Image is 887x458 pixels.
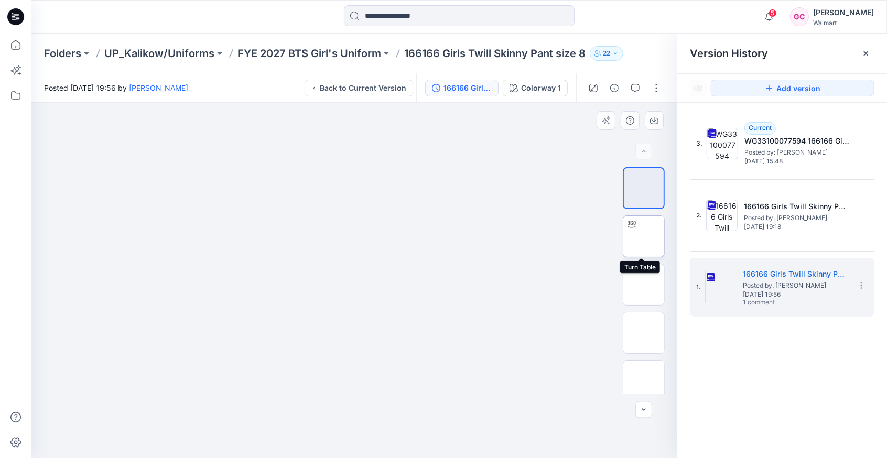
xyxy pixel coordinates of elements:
div: [PERSON_NAME] [813,6,874,19]
div: Colorway 1 [521,82,561,94]
div: GC [790,7,809,26]
span: 2. [696,211,702,220]
h5: 166166 Girls Twill Skinny Pant size 8 [743,268,848,280]
span: Current [749,124,772,132]
img: 166166 Girls Twill Skinny Pant size 8-COLORWAYS [706,200,738,231]
span: Posted by: Gina Cowan [744,147,849,158]
a: UP_Kalikow/Uniforms [104,46,214,61]
span: Version History [690,47,768,60]
span: 5 [769,9,777,17]
a: FYE 2027 BTS Girl's Uniform [237,46,381,61]
span: Posted [DATE] 19:56 by [44,82,188,93]
button: Show Hidden Versions [690,80,707,96]
span: 1. [696,282,701,292]
div: Walmart [813,19,874,27]
button: Close [862,49,870,58]
span: Posted by: Gina Cowan [743,280,848,291]
button: Add version [711,80,874,96]
button: 22 [590,46,623,61]
div: 166166 Girls Twill Skinny Pant size 8 [443,82,492,94]
p: 22 [603,48,610,59]
h5: WG33100077594 166166 Girls Twill Skinny pant size 8 prev 3D [744,135,849,147]
span: [DATE] 19:18 [744,223,849,231]
span: Posted by: Gina Cowan [744,213,849,223]
button: Colorway 1 [503,80,568,96]
span: 1 comment [743,299,816,307]
button: Details [606,80,623,96]
p: 166166 Girls Twill Skinny Pant size 8 [404,46,586,61]
h5: 166166 Girls Twill Skinny Pant size 8-COLORWAYS [744,200,849,213]
button: Back to Current Version [305,80,413,96]
span: 3. [696,139,702,148]
img: WG33100077594 166166 Girls Twill Skinny pant size 8 prev 3D [707,128,738,159]
img: 166166 Girls Twill Skinny Pant size 8 [705,271,706,303]
button: 166166 Girls Twill Skinny Pant size 8 [425,80,499,96]
span: [DATE] 19:56 [743,291,848,298]
span: [DATE] 15:48 [744,158,849,165]
a: Folders [44,46,81,61]
a: [PERSON_NAME] [129,83,188,92]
